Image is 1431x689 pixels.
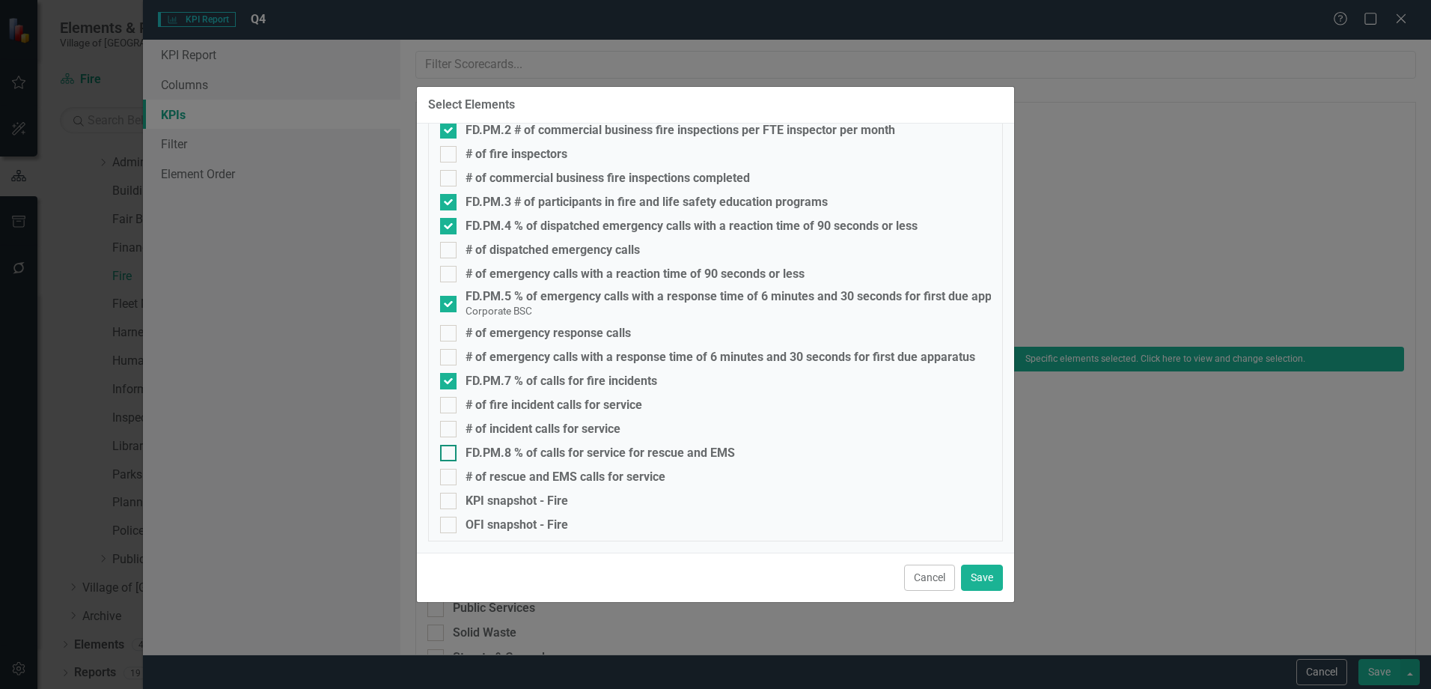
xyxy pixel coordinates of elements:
div: FD.PM.5 % of emergency calls with a response time of 6 minutes and 30 seconds for first due appar... [466,290,1026,303]
div: # of incident calls for service [466,422,620,436]
div: # of dispatched emergency calls [466,243,640,257]
div: FD.PM.2 # of commercial business fire inspections per FTE inspector per month [466,124,895,137]
div: # of emergency calls with a reaction time of 90 seconds or less [466,267,805,281]
button: Cancel [904,565,955,591]
button: Save [961,565,1003,591]
div: # of emergency response calls [466,327,631,340]
div: # of fire incident calls for service [466,398,642,412]
div: # of fire inspectors [466,148,567,161]
div: FD.PM.4 % of dispatched emergency calls with a reaction time of 90 seconds or less [466,219,918,233]
div: Select Elements [428,98,515,112]
div: FD.PM.3 # of participants in fire and life safety education programs [466,195,828,209]
div: OFI snapshot - Fire [466,518,568,532]
div: FD.PM.7 % of calls for fire incidents [466,374,657,388]
div: KPI snapshot - Fire [466,494,568,508]
div: FD.PM.8 % of calls for service for rescue and EMS [466,446,735,460]
div: # of rescue and EMS calls for service [466,470,665,484]
div: # of emergency calls with a response time of 6 minutes and 30 seconds for first due apparatus [466,350,975,364]
div: # of commercial business fire inspections completed [466,172,750,185]
small: Corporate BSC [466,305,532,317]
